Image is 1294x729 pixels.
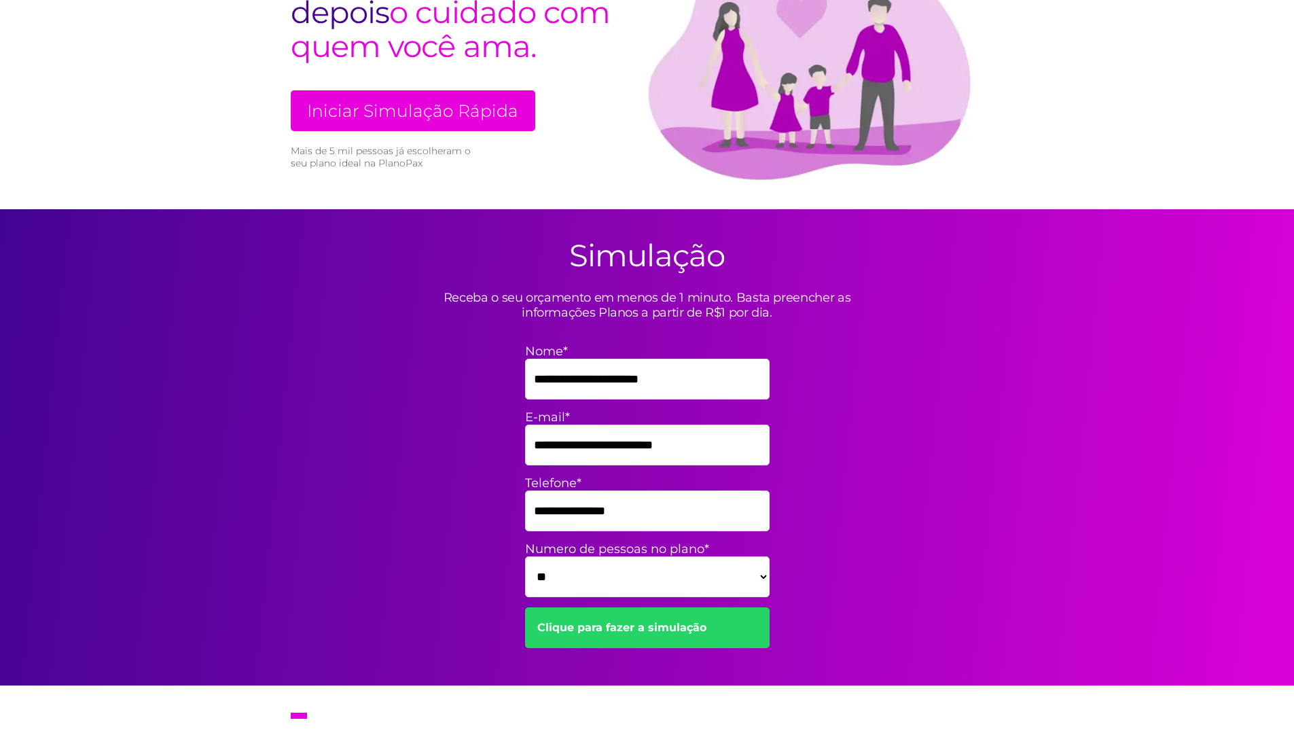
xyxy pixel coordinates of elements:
label: E-mail* [525,410,770,425]
p: Receba o seu orçamento em menos de 1 minuto. Basta preencher as informações Planos a partir de R$... [410,290,885,320]
label: Numero de pessoas no plano* [525,541,770,556]
label: Nome* [525,344,770,359]
h2: Simulação [569,236,725,274]
small: Mais de 5 mil pessoas já escolheram o seu plano ideal na PlanoPax [291,145,478,169]
label: Telefone* [525,476,770,491]
a: Clique para fazer a simulação [525,607,770,648]
a: Iniciar Simulação Rápida [291,90,535,131]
